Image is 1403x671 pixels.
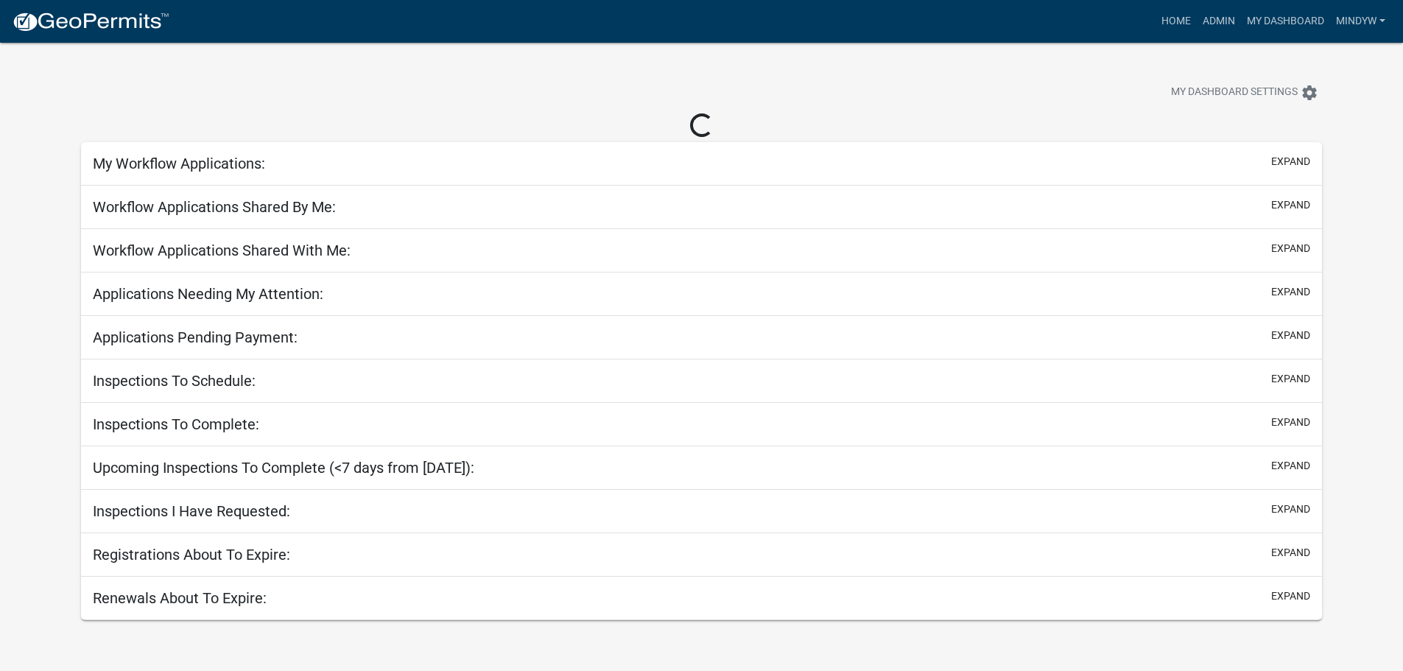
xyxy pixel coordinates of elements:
[1271,284,1310,300] button: expand
[1271,458,1310,474] button: expand
[93,415,259,433] h5: Inspections To Complete:
[1197,7,1241,35] a: Admin
[93,155,265,172] h5: My Workflow Applications:
[1271,589,1310,604] button: expand
[93,285,323,303] h5: Applications Needing My Attention:
[1271,241,1310,256] button: expand
[93,372,256,390] h5: Inspections To Schedule:
[1271,371,1310,387] button: expand
[93,242,351,259] h5: Workflow Applications Shared With Me:
[1330,7,1391,35] a: mindyw
[1271,328,1310,343] button: expand
[93,502,290,520] h5: Inspections I Have Requested:
[1271,197,1310,213] button: expand
[1159,78,1330,107] button: My Dashboard Settingssettings
[1271,545,1310,561] button: expand
[1156,7,1197,35] a: Home
[93,459,474,477] h5: Upcoming Inspections To Complete (<7 days from [DATE]):
[93,546,290,563] h5: Registrations About To Expire:
[93,329,298,346] h5: Applications Pending Payment:
[1171,84,1298,102] span: My Dashboard Settings
[1271,415,1310,430] button: expand
[93,198,336,216] h5: Workflow Applications Shared By Me:
[1241,7,1330,35] a: My Dashboard
[93,589,267,607] h5: Renewals About To Expire:
[1301,84,1318,102] i: settings
[1271,502,1310,517] button: expand
[1271,154,1310,169] button: expand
